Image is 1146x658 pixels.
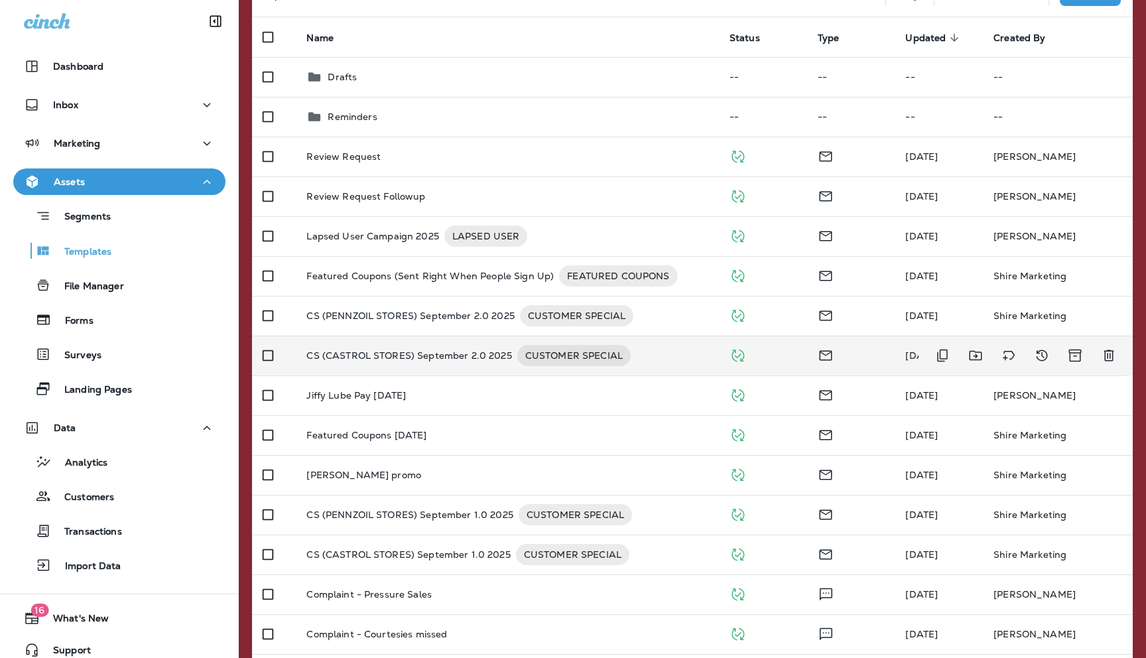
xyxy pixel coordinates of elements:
td: [PERSON_NAME] [983,614,1133,654]
span: LAPSED USER [444,230,528,243]
span: Email [818,547,834,559]
button: View Changelog [1029,342,1055,369]
p: File Manager [51,281,124,293]
button: Archive [1062,342,1089,369]
div: LAPSED USER [444,226,528,247]
span: Published [730,189,746,201]
p: CS (PENNZOIL STORES) September 1.0 2025 [306,504,513,525]
span: CUSTOMER SPECIAL [519,508,632,521]
p: Forms [52,315,94,328]
button: Segments [13,202,225,230]
p: Dashboard [53,61,103,72]
span: Jennifer Welch [905,151,938,163]
span: Jennifer Welch [905,588,938,600]
button: Data [13,415,225,441]
span: Created By [993,33,1045,44]
td: Shire Marketing [983,495,1133,535]
td: Shire Marketing [983,296,1133,336]
td: [PERSON_NAME] [983,216,1133,256]
span: Created By [993,32,1062,44]
td: -- [807,97,895,137]
td: -- [895,57,983,97]
p: Review Request Followup [306,191,425,202]
span: Published [730,308,746,320]
span: Updated [905,33,946,44]
span: Email [818,348,834,360]
p: CS (PENNZOIL STORES) September 2.0 2025 [306,305,514,326]
p: Import Data [52,560,121,573]
div: CUSTOMER SPECIAL [519,504,632,525]
p: Assets [54,176,85,187]
p: Jiffy Lube Pay [DATE] [306,390,406,401]
td: [PERSON_NAME] [983,176,1133,216]
p: Customers [51,492,114,504]
div: CUSTOMER SPECIAL [517,345,631,366]
span: Logan Chugg [905,509,938,521]
span: Email [818,507,834,519]
span: Shire Marketing [905,270,938,282]
span: Type [818,32,857,44]
span: Logan Chugg [905,350,938,362]
td: -- [983,97,1133,137]
span: Email [818,388,834,400]
button: Templates [13,237,225,265]
span: Text [818,587,834,599]
button: Customers [13,482,225,510]
p: Complaint - Courtesies missed [306,629,447,639]
button: 16What's New [13,605,225,631]
td: Shire Marketing [983,455,1133,495]
div: FEATURED COUPONS [559,265,677,287]
button: File Manager [13,271,225,299]
p: Reminders [328,111,377,122]
span: Status [730,33,760,44]
span: Email [818,229,834,241]
td: Shire Marketing [983,256,1133,296]
td: [PERSON_NAME] [983,574,1133,614]
td: Shire Marketing [983,535,1133,574]
p: [PERSON_NAME] promo [306,470,421,480]
span: Status [730,32,777,44]
button: Marketing [13,130,225,157]
span: Published [730,388,746,400]
span: Logan Chugg [905,549,938,560]
td: -- [719,57,807,97]
span: Email [818,189,834,201]
span: Jennifer Welch [905,190,938,202]
span: Email [818,149,834,161]
span: 16 [31,604,48,617]
span: Published [730,547,746,559]
p: Complaint - Pressure Sales [306,589,432,600]
span: Text [818,627,834,639]
button: Add tags [995,342,1022,369]
div: CUSTOMER SPECIAL [520,305,633,326]
span: Logan Chugg [905,230,938,242]
td: Shire Marketing [983,415,1133,455]
button: Transactions [13,517,225,545]
button: Landing Pages [13,375,225,403]
span: Logan Chugg [905,389,938,401]
button: Forms [13,306,225,334]
span: Logan Chugg [905,469,938,481]
button: Duplicate [929,342,956,369]
span: Updated [905,32,963,44]
p: Inbox [53,99,78,110]
span: Email [818,428,834,440]
span: Name [306,33,334,44]
p: Marketing [54,138,100,149]
p: Featured Coupons (Sent Right When People Sign Up) [306,265,554,287]
button: Inbox [13,92,225,118]
span: Published [730,269,746,281]
td: -- [895,97,983,137]
span: Published [730,229,746,241]
span: FEATURED COUPONS [559,269,677,283]
td: -- [807,57,895,97]
p: Analytics [52,457,107,470]
p: Landing Pages [51,384,132,397]
button: Move to folder [962,342,989,369]
p: Review Request [306,151,381,162]
span: Published [730,627,746,639]
p: Segments [51,211,111,224]
div: CUSTOMER SPECIAL [516,544,629,565]
span: CUSTOMER SPECIAL [517,349,631,362]
span: Jennifer Welch [905,628,938,640]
